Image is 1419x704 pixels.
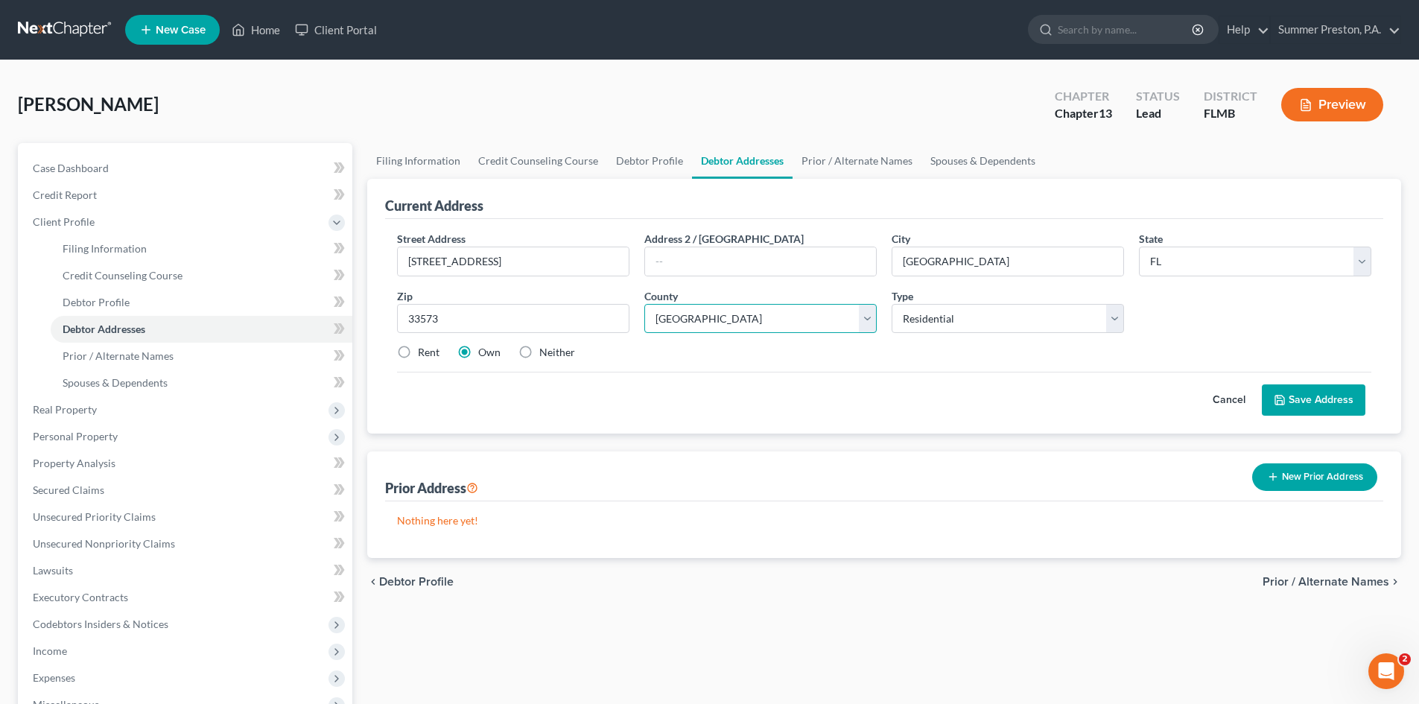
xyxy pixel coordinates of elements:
span: 2 [1399,653,1411,665]
span: County [644,290,678,302]
a: Help [1219,16,1269,43]
a: Credit Report [21,182,352,209]
div: Chapter [1055,105,1112,122]
span: Debtor Addresses [63,323,145,335]
a: Prior / Alternate Names [793,143,921,179]
button: Preview [1281,88,1383,121]
span: Unsecured Priority Claims [33,510,156,523]
span: Real Property [33,403,97,416]
a: Credit Counseling Course [51,262,352,289]
a: Filing Information [51,235,352,262]
button: chevron_left Debtor Profile [367,576,454,588]
span: Codebtors Insiders & Notices [33,618,168,630]
input: Search by name... [1058,16,1194,43]
span: Case Dashboard [33,162,109,174]
button: Prior / Alternate Names chevron_right [1263,576,1401,588]
span: Credit Counseling Course [63,269,182,282]
a: Executory Contracts [21,584,352,611]
span: State [1139,232,1163,245]
label: Neither [539,345,575,360]
input: -- [645,247,876,276]
span: Spouses & Dependents [63,376,168,389]
div: Status [1136,88,1180,105]
span: Unsecured Nonpriority Claims [33,537,175,550]
a: Debtor Profile [51,289,352,316]
button: Save Address [1262,384,1365,416]
span: New Case [156,25,206,36]
a: Prior / Alternate Names [51,343,352,370]
span: [PERSON_NAME] [18,93,159,115]
a: Property Analysis [21,450,352,477]
span: Expenses [33,671,75,684]
a: Home [224,16,288,43]
div: Lead [1136,105,1180,122]
input: XXXXX [397,304,629,334]
label: Address 2 / [GEOGRAPHIC_DATA] [644,231,804,247]
a: Filing Information [367,143,469,179]
span: Debtor Profile [63,296,130,308]
div: FLMB [1204,105,1257,122]
span: Lawsuits [33,564,73,577]
span: Personal Property [33,430,118,443]
a: Lawsuits [21,557,352,584]
span: 13 [1099,106,1112,120]
span: Secured Claims [33,483,104,496]
i: chevron_left [367,576,379,588]
span: Street Address [397,232,466,245]
label: Type [892,288,913,304]
a: Spouses & Dependents [51,370,352,396]
a: Unsecured Nonpriority Claims [21,530,352,557]
iframe: Intercom live chat [1368,653,1404,689]
a: Debtor Addresses [692,143,793,179]
a: Spouses & Dependents [921,143,1044,179]
p: Nothing here yet! [397,513,1371,528]
a: Credit Counseling Course [469,143,607,179]
span: Zip [397,290,413,302]
a: Debtor Addresses [51,316,352,343]
span: Prior / Alternate Names [1263,576,1389,588]
div: District [1204,88,1257,105]
button: Cancel [1196,385,1262,415]
span: Executory Contracts [33,591,128,603]
span: Debtor Profile [379,576,454,588]
span: Property Analysis [33,457,115,469]
div: Chapter [1055,88,1112,105]
label: Rent [418,345,439,360]
div: Current Address [385,197,483,215]
span: Credit Report [33,188,97,201]
i: chevron_right [1389,576,1401,588]
span: Client Profile [33,215,95,228]
span: City [892,232,910,245]
a: Secured Claims [21,477,352,504]
label: Own [478,345,501,360]
button: New Prior Address [1252,463,1377,491]
div: Prior Address [385,479,478,497]
a: Summer Preston, P.A. [1271,16,1400,43]
input: Enter city... [892,247,1123,276]
a: Debtor Profile [607,143,692,179]
span: Filing Information [63,242,147,255]
a: Client Portal [288,16,384,43]
input: Enter street address [398,247,629,276]
span: Prior / Alternate Names [63,349,174,362]
a: Unsecured Priority Claims [21,504,352,530]
a: Case Dashboard [21,155,352,182]
span: Income [33,644,67,657]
